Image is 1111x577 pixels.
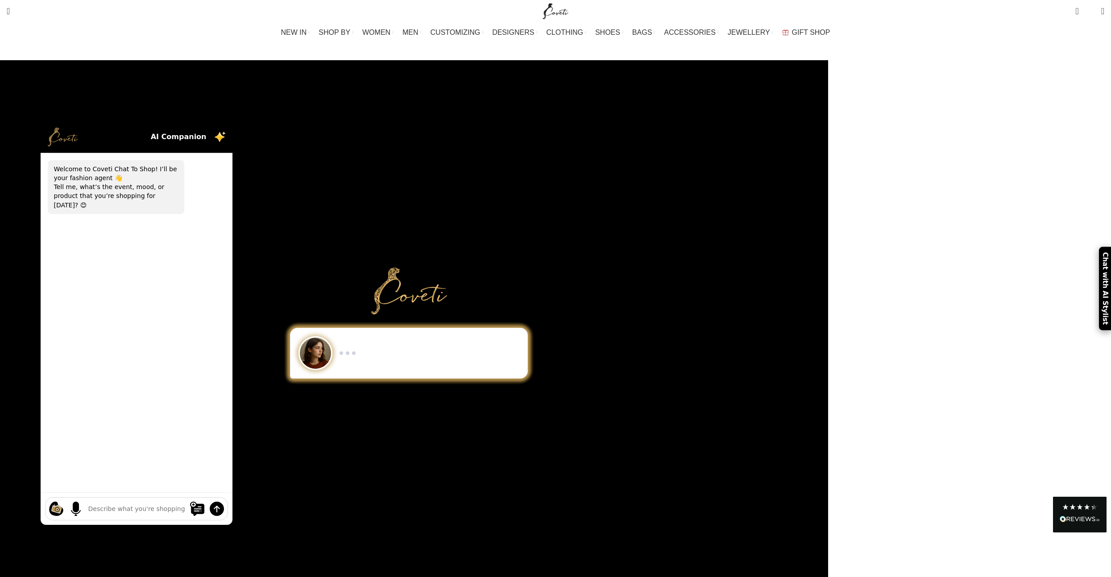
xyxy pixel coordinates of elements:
[782,24,830,41] a: GIFT SHOP
[281,24,310,41] a: NEW IN
[402,24,421,41] a: MEN
[1087,9,1094,16] span: 0
[728,28,770,37] span: JEWELLERY
[362,28,390,37] span: WOMEN
[546,28,583,37] span: CLOTHING
[664,28,716,37] span: ACCESSORIES
[1062,503,1098,511] div: 4.28 Stars
[632,28,652,37] span: BAGS
[492,24,537,41] a: DESIGNERS
[1053,497,1107,532] div: Read All Reviews
[1060,514,1100,526] div: Read All Reviews
[546,24,586,41] a: CLOTHING
[541,7,571,14] a: Site logo
[402,28,419,37] span: MEN
[632,24,655,41] a: BAGS
[1060,516,1100,522] img: REVIEWS.io
[792,28,830,37] span: GIFT SHOP
[595,28,620,37] span: SHOES
[284,328,534,379] div: Chat to Shop demo
[728,24,773,41] a: JEWELLERY
[319,24,353,41] a: SHOP BY
[1086,2,1094,20] div: My Wishlist
[362,24,394,41] a: WOMEN
[281,28,307,37] span: NEW IN
[371,268,447,314] img: Primary Gold
[1071,2,1083,20] a: 0
[431,28,481,37] span: CUSTOMIZING
[2,2,14,20] a: Search
[782,29,789,35] img: GiftBag
[2,24,1109,41] div: Main navigation
[319,28,350,37] span: SHOP BY
[664,24,719,41] a: ACCESSORIES
[595,24,623,41] a: SHOES
[431,24,484,41] a: CUSTOMIZING
[492,28,534,37] span: DESIGNERS
[1076,4,1083,11] span: 0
